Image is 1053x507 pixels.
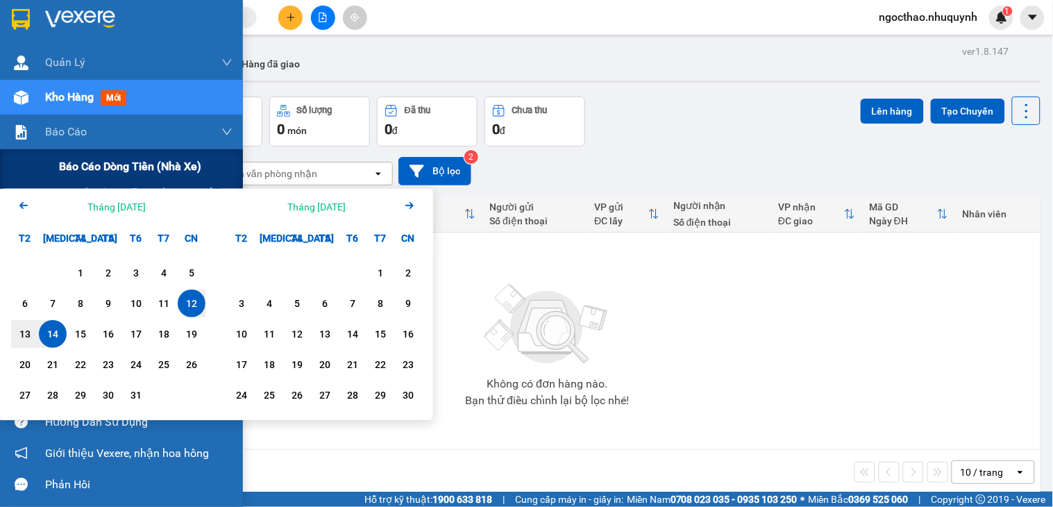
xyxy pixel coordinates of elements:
[343,387,362,404] div: 28
[398,265,418,281] div: 2
[126,387,146,404] div: 31
[154,295,174,312] div: 11
[122,290,150,317] div: Choose Thứ Sáu, tháng 10 10 2025. It's available.
[232,326,251,342] div: 10
[287,356,307,373] div: 19
[101,90,126,106] span: mới
[283,224,311,252] div: T4
[364,492,492,507] span: Hỗ trợ kỹ thuật:
[11,320,39,348] div: Choose Thứ Hai, tháng 10 13 2025. It's available.
[673,217,764,228] div: Số điện thoại
[228,351,255,379] div: Choose Thứ Hai, tháng 11 17 2025. It's available.
[45,444,209,462] span: Giới thiệu Vexere, nhận hoa hồng
[269,97,370,147] button: Số lượng0món
[39,351,67,379] div: Choose Thứ Ba, tháng 10 21 2025. It's available.
[394,381,422,409] div: Choose Chủ Nhật, tháng 11 30 2025. It's available.
[587,196,666,233] th: Toggle SortBy
[278,6,303,30] button: plus
[71,326,90,342] div: 15
[99,356,118,373] div: 23
[869,201,937,213] div: Mã GD
[801,497,805,502] span: ⚪️
[67,320,94,348] div: Choose Thứ Tư, tháng 10 15 2025. It's available.
[339,320,367,348] div: Choose Thứ Sáu, tháng 11 14 2025. It's available.
[15,447,28,460] span: notification
[287,295,307,312] div: 5
[154,265,174,281] div: 4
[868,8,989,26] span: ngocthao.nhuquynh
[122,381,150,409] div: Choose Thứ Sáu, tháng 10 31 2025. It's available.
[500,125,505,136] span: đ
[962,208,1033,219] div: Nhân viên
[1003,6,1013,16] sup: 1
[961,465,1004,479] div: 10 / trang
[94,320,122,348] div: Choose Thứ Năm, tháng 10 16 2025. It's available.
[15,415,28,429] span: question-circle
[315,356,335,373] div: 20
[394,320,422,348] div: Choose Chủ Nhật, tháng 11 16 2025. It's available.
[15,197,32,216] button: Previous month.
[594,215,648,226] div: ĐC lấy
[228,320,255,348] div: Choose Thứ Hai, tháng 11 10 2025. It's available.
[11,381,39,409] div: Choose Thứ Hai, tháng 10 27 2025. It's available.
[39,381,67,409] div: Choose Thứ Ba, tháng 10 28 2025. It's available.
[99,326,118,342] div: 16
[221,57,233,68] span: down
[260,326,279,342] div: 11
[465,395,629,406] div: Bạn thử điều chỉnh lại bộ lọc nhé!
[150,351,178,379] div: Choose Thứ Bảy, tháng 10 25 2025. It's available.
[394,351,422,379] div: Choose Chủ Nhật, tháng 11 23 2025. It's available.
[371,265,390,281] div: 1
[283,290,311,317] div: Choose Thứ Tư, tháng 11 5 2025. It's available.
[869,215,937,226] div: Ngày ĐH
[99,295,118,312] div: 9
[11,224,39,252] div: T2
[230,47,311,81] button: Hàng đã giao
[339,224,367,252] div: T6
[478,276,616,373] img: svg+xml;base64,PHN2ZyBjbGFzcz0ibGlzdC1wbHVnX19zdmciIHhtbG5zPSJodHRwOi8vd3d3LnczLm9yZy8yMDAwL3N2Zy...
[99,387,118,404] div: 30
[398,157,471,185] button: Bộ lọc
[771,196,862,233] th: Toggle SortBy
[398,326,418,342] div: 16
[15,356,35,373] div: 20
[150,320,178,348] div: Choose Thứ Bảy, tháng 10 18 2025. It's available.
[67,351,94,379] div: Choose Thứ Tư, tháng 10 22 2025. It's available.
[350,13,360,22] span: aim
[15,197,32,214] svg: Arrow Left
[849,494,909,505] strong: 0369 525 060
[377,97,478,147] button: Đã thu0đ
[15,326,35,342] div: 13
[398,387,418,404] div: 30
[487,379,607,390] div: Không có đơn hàng nào.
[287,125,307,136] span: món
[94,224,122,252] div: T5
[260,387,279,404] div: 25
[228,224,255,252] div: T2
[154,356,174,373] div: 25
[14,56,28,70] img: warehouse-icon
[221,167,317,181] div: Chọn văn phòng nhận
[287,387,307,404] div: 26
[371,356,390,373] div: 22
[339,290,367,317] div: Choose Thứ Sáu, tháng 11 7 2025. It's available.
[14,125,28,140] img: solution-icon
[963,44,1009,59] div: ver 1.8.147
[43,295,62,312] div: 7
[367,351,394,379] div: Choose Thứ Bảy, tháng 11 22 2025. It's available.
[178,320,205,348] div: Choose Chủ Nhật, tháng 10 19 2025. It's available.
[286,13,296,22] span: plus
[67,381,94,409] div: Choose Thứ Tư, tháng 10 29 2025. It's available.
[59,158,201,175] span: Báo cáo dòng tiền (nhà xe)
[343,356,362,373] div: 21
[373,168,384,179] svg: open
[283,320,311,348] div: Choose Thứ Tư, tháng 11 12 2025. It's available.
[232,387,251,404] div: 24
[45,123,87,140] span: Báo cáo
[367,259,394,287] div: Choose Thứ Bảy, tháng 11 1 2025. It's available.
[71,356,90,373] div: 22
[809,492,909,507] span: Miền Bắc
[283,381,311,409] div: Choose Thứ Tư, tháng 11 26 2025. It's available.
[432,494,492,505] strong: 1900 633 818
[255,290,283,317] div: Choose Thứ Ba, tháng 11 4 2025. It's available.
